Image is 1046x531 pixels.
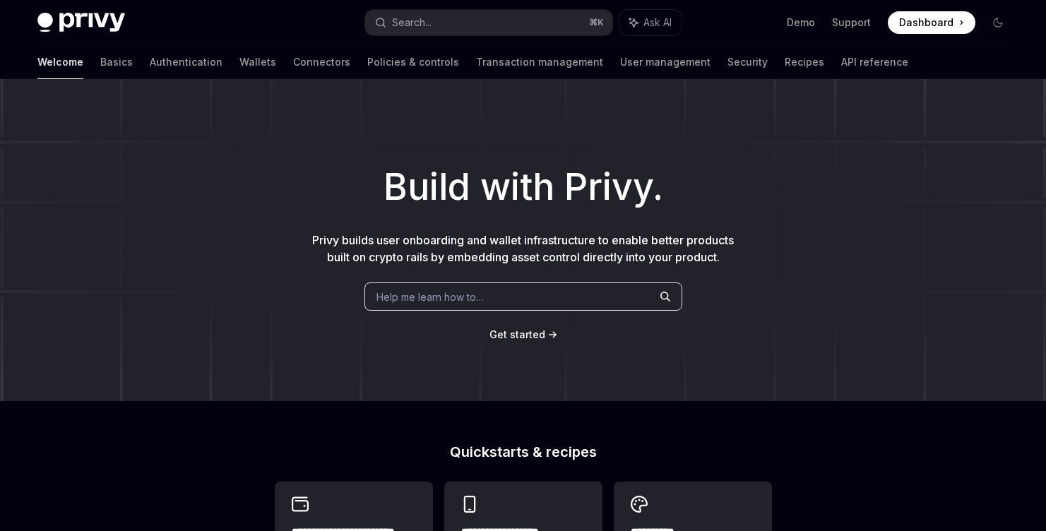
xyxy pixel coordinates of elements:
a: Welcome [37,45,83,79]
a: Wallets [239,45,276,79]
button: Search...⌘K [365,10,612,35]
a: Transaction management [476,45,603,79]
a: User management [620,45,711,79]
a: Policies & controls [367,45,459,79]
h1: Build with Privy. [23,160,1023,215]
a: Recipes [785,45,824,79]
a: Authentication [150,45,222,79]
button: Ask AI [619,10,682,35]
a: Get started [489,328,545,342]
span: Get started [489,328,545,340]
div: Search... [392,14,432,31]
a: API reference [841,45,908,79]
a: Demo [787,16,815,30]
span: Help me learn how to… [376,290,484,304]
span: Ask AI [643,16,672,30]
img: dark logo [37,13,125,32]
span: Dashboard [899,16,953,30]
h2: Quickstarts & recipes [275,445,772,459]
a: Connectors [293,45,350,79]
button: Toggle dark mode [987,11,1009,34]
a: Support [832,16,871,30]
a: Dashboard [888,11,975,34]
span: ⌘ K [589,17,604,28]
span: Privy builds user onboarding and wallet infrastructure to enable better products built on crypto ... [312,233,734,264]
a: Security [727,45,768,79]
a: Basics [100,45,133,79]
